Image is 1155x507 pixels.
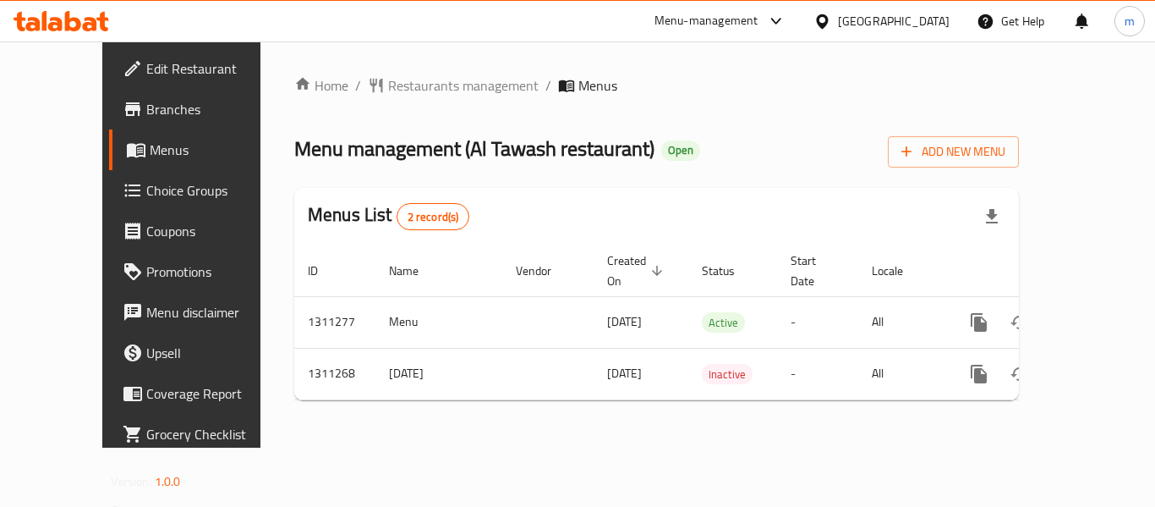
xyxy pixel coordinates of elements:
[109,48,295,89] a: Edit Restaurant
[375,296,502,348] td: Menu
[146,58,282,79] span: Edit Restaurant
[155,471,181,493] span: 1.0.0
[146,180,282,201] span: Choice Groups
[607,251,668,291] span: Created On
[959,302,999,343] button: more
[294,296,375,348] td: 1311277
[109,251,295,292] a: Promotions
[389,261,441,281] span: Name
[702,312,745,333] div: Active
[146,343,282,363] span: Upsell
[661,143,700,157] span: Open
[397,209,469,225] span: 2 record(s)
[1125,12,1135,30] span: m
[702,261,757,281] span: Status
[109,292,295,333] a: Menu disclaimer
[945,245,1135,297] th: Actions
[308,261,340,281] span: ID
[578,75,617,96] span: Menus
[294,75,1019,96] nav: breadcrumb
[607,311,642,333] span: [DATE]
[654,11,758,31] div: Menu-management
[999,354,1040,394] button: Change Status
[146,383,282,404] span: Coverage Report
[959,354,999,394] button: more
[838,12,950,30] div: [GEOGRAPHIC_DATA]
[109,333,295,373] a: Upsell
[888,136,1019,168] button: Add New Menu
[516,261,573,281] span: Vendor
[901,141,1005,163] span: Add New Menu
[109,414,295,455] a: Grocery Checklist
[146,302,282,322] span: Menu disclaimer
[109,373,295,414] a: Coverage Report
[294,245,1135,400] table: enhanced table
[111,471,152,493] span: Version:
[388,75,539,96] span: Restaurants management
[791,251,838,291] span: Start Date
[607,362,642,384] span: [DATE]
[368,75,539,96] a: Restaurants management
[777,296,858,348] td: -
[294,75,348,96] a: Home
[146,99,282,119] span: Branches
[397,203,470,230] div: Total records count
[150,140,282,160] span: Menus
[355,75,361,96] li: /
[858,348,945,400] td: All
[872,261,925,281] span: Locale
[109,170,295,211] a: Choice Groups
[146,221,282,241] span: Coupons
[146,262,282,282] span: Promotions
[146,424,282,444] span: Grocery Checklist
[294,130,654,168] span: Menu management ( Al Tawash restaurant )
[545,75,551,96] li: /
[109,211,295,251] a: Coupons
[308,202,469,230] h2: Menus List
[702,313,745,333] span: Active
[661,141,700,161] div: Open
[702,365,753,384] span: Inactive
[109,130,295,170] a: Menus
[109,89,295,130] a: Branches
[972,196,1012,237] div: Export file
[294,348,375,400] td: 1311268
[858,296,945,348] td: All
[999,302,1040,343] button: Change Status
[777,348,858,400] td: -
[375,348,502,400] td: [DATE]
